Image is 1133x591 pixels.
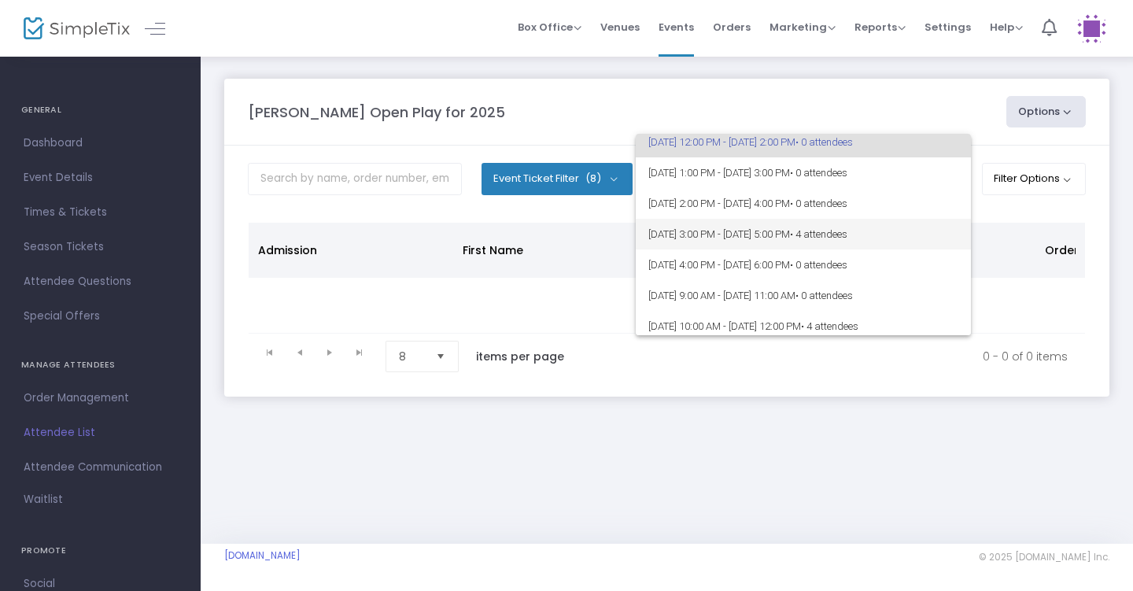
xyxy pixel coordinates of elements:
span: • 4 attendees [790,228,847,240]
span: • 0 attendees [790,167,847,179]
span: • 4 attendees [801,320,858,332]
span: [DATE] 10:00 AM - [DATE] 12:00 PM [648,311,958,342]
span: • 0 attendees [795,136,853,148]
span: [DATE] 4:00 PM - [DATE] 6:00 PM [648,249,958,280]
span: • 0 attendees [790,259,847,271]
span: • 0 attendees [790,198,847,209]
span: [DATE] 1:00 PM - [DATE] 3:00 PM [648,157,958,188]
span: [DATE] 12:00 PM - [DATE] 2:00 PM [648,127,958,157]
span: [DATE] 9:00 AM - [DATE] 11:00 AM [648,280,958,311]
span: • 0 attendees [795,290,853,301]
span: [DATE] 2:00 PM - [DATE] 4:00 PM [648,188,958,219]
span: [DATE] 3:00 PM - [DATE] 5:00 PM [648,219,958,249]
